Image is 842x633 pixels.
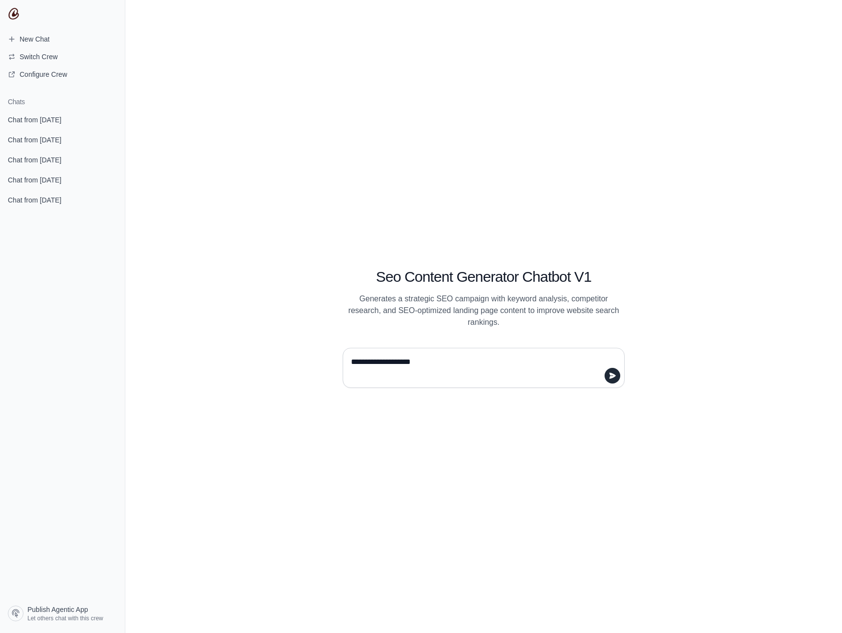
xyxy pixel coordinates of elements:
[20,52,58,62] span: Switch Crew
[8,135,61,145] span: Chat from [DATE]
[793,586,842,633] iframe: Chat Widget
[8,8,20,20] img: CrewAI Logo
[4,602,121,625] a: Publish Agentic App Let others chat with this crew
[27,614,103,622] span: Let others chat with this crew
[4,67,121,82] a: Configure Crew
[20,34,49,44] span: New Chat
[4,151,121,169] a: Chat from [DATE]
[4,191,121,209] a: Chat from [DATE]
[20,69,67,79] span: Configure Crew
[4,171,121,189] a: Chat from [DATE]
[343,293,625,328] p: Generates a strategic SEO campaign with keyword analysis, competitor research, and SEO-optimized ...
[8,155,61,165] span: Chat from [DATE]
[4,31,121,47] a: New Chat
[4,111,121,129] a: Chat from [DATE]
[4,49,121,65] button: Switch Crew
[343,268,625,286] h1: Seo Content Generator Chatbot V1
[8,195,61,205] span: Chat from [DATE]
[27,605,88,614] span: Publish Agentic App
[4,131,121,149] a: Chat from [DATE]
[8,115,61,125] span: Chat from [DATE]
[8,175,61,185] span: Chat from [DATE]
